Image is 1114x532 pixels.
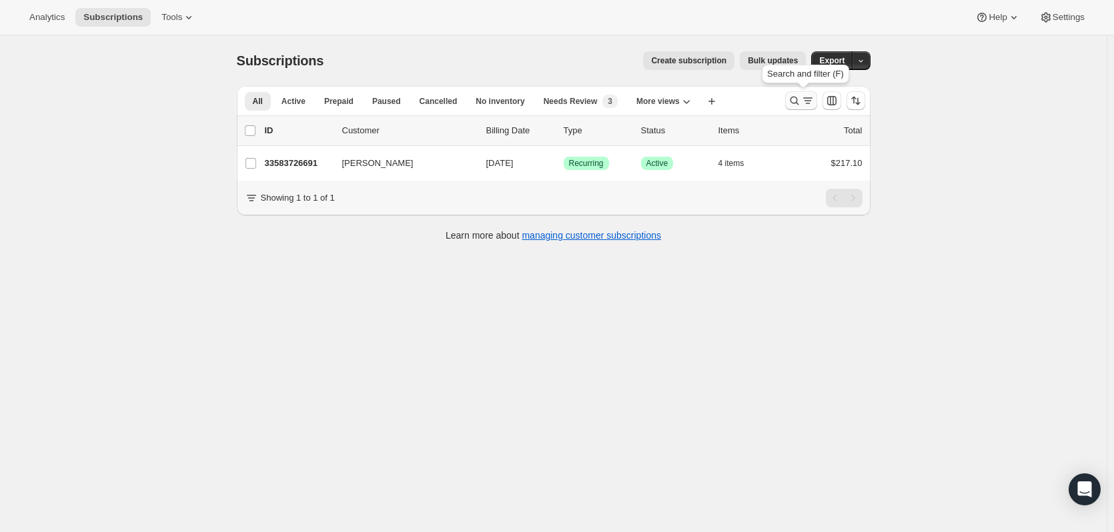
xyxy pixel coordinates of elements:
button: Tools [153,8,203,27]
span: Create subscription [651,55,726,66]
div: Open Intercom Messenger [1069,473,1101,505]
button: Sort the results [847,91,865,110]
span: Export [819,55,845,66]
span: 3 [608,96,612,107]
span: $217.10 [831,158,863,168]
span: Tools [161,12,182,23]
button: More views [628,92,698,111]
p: Billing Date [486,124,553,137]
span: All [253,96,263,107]
a: managing customer subscriptions [522,230,661,241]
span: Bulk updates [748,55,798,66]
button: Help [967,8,1028,27]
p: Customer [342,124,476,137]
button: 4 items [718,154,759,173]
p: Learn more about [446,229,661,242]
button: Customize table column order and visibility [822,91,841,110]
span: Needs Review [544,96,598,107]
span: 4 items [718,158,744,169]
span: [DATE] [486,158,514,168]
p: Showing 1 to 1 of 1 [261,191,335,205]
span: No inventory [476,96,524,107]
span: Settings [1053,12,1085,23]
p: Total [844,124,862,137]
span: Help [989,12,1007,23]
span: More views [636,96,680,107]
div: 33583726691[PERSON_NAME][DATE]SuccessRecurringSuccessActive4 items$217.10 [265,154,863,173]
div: Type [564,124,630,137]
span: Subscriptions [237,53,324,68]
button: Settings [1031,8,1093,27]
span: Cancelled [420,96,458,107]
span: [PERSON_NAME] [342,157,414,170]
p: ID [265,124,332,137]
span: Prepaid [324,96,354,107]
div: IDCustomerBilling DateTypeStatusItemsTotal [265,124,863,137]
span: Paused [372,96,401,107]
button: [PERSON_NAME] [334,153,468,174]
span: Active [646,158,668,169]
button: Subscriptions [75,8,151,27]
button: Bulk updates [740,51,806,70]
span: Active [282,96,306,107]
span: Recurring [569,158,604,169]
p: 33583726691 [265,157,332,170]
span: Analytics [29,12,65,23]
p: Status [641,124,708,137]
button: Export [811,51,853,70]
button: Create new view [701,92,722,111]
span: Subscriptions [83,12,143,23]
button: Analytics [21,8,73,27]
div: Items [718,124,785,137]
button: Search and filter results [785,91,817,110]
button: Create subscription [643,51,734,70]
nav: Pagination [826,189,863,207]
